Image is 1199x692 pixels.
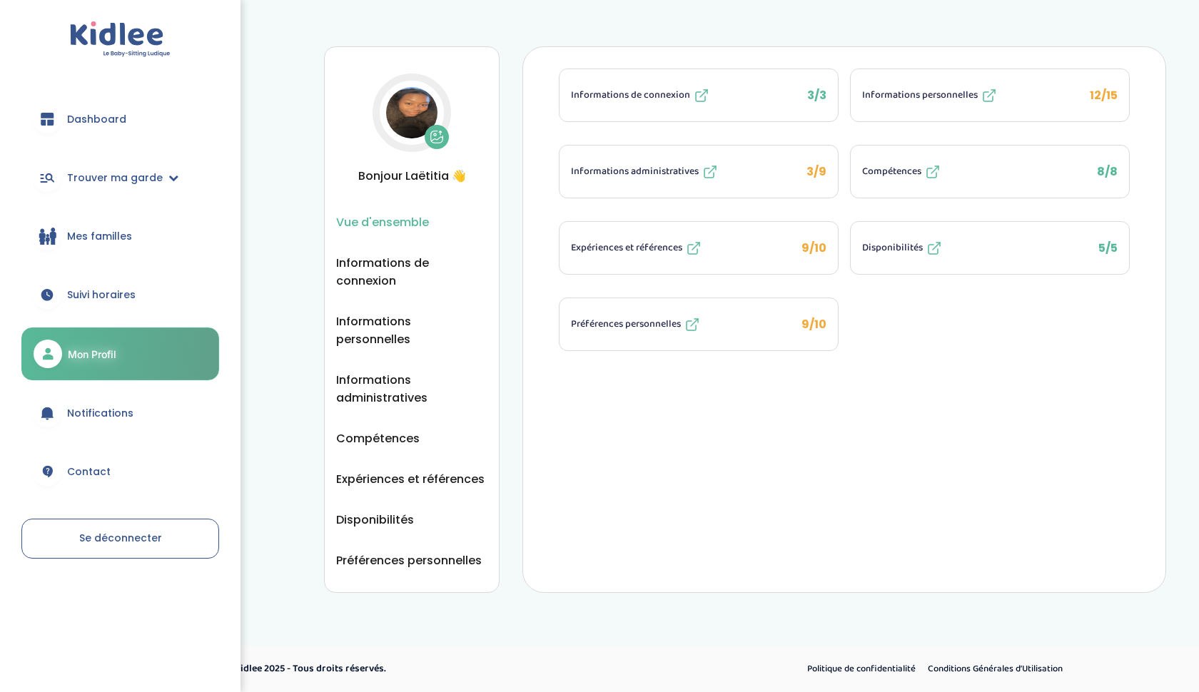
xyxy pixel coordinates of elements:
span: Suivi horaires [67,288,136,302]
a: Notifications [21,387,219,439]
button: Informations personnelles 12/15 [851,69,1129,121]
li: 5/5 [850,221,1130,275]
span: Expériences et références [571,240,682,255]
span: 3/3 [807,87,826,103]
a: Suivi horaires [21,269,219,320]
a: Contact [21,446,219,497]
button: Informations personnelles [336,312,487,348]
span: Dashboard [67,112,126,127]
span: Se déconnecter [79,531,162,545]
span: Préférences personnelles [571,317,681,332]
span: Mon Profil [68,347,116,362]
button: Informations de connexion 3/3 [560,69,838,121]
button: Expériences et références 9/10 [560,222,838,274]
a: Mes familles [21,210,219,262]
span: Notifications [67,406,133,421]
span: 8/8 [1097,163,1118,180]
button: Expériences et références [336,470,485,488]
button: Compétences [336,429,420,447]
img: logo.svg [70,21,171,58]
a: Trouver ma garde [21,152,219,203]
span: Disponibilités [862,240,923,255]
button: Disponibilités 5/5 [851,222,1129,274]
a: Conditions Générales d’Utilisation [923,660,1068,678]
button: Vue d'ensemble [336,213,429,231]
a: Mon Profil [21,327,219,380]
span: Contact [67,464,111,479]
span: Mes familles [67,229,132,244]
span: Informations de connexion [571,88,690,103]
li: 3/3 [559,68,839,122]
button: Informations de connexion [336,254,487,290]
img: Avatar [386,87,437,138]
button: Compétences 8/8 [851,146,1129,198]
li: 8/8 [850,145,1130,198]
a: Se déconnecter [21,519,219,559]
button: Disponibilités [336,511,414,529]
span: Compétences [862,164,921,179]
li: 3/9 [559,145,839,198]
span: Informations personnelles [862,88,978,103]
span: 5/5 [1098,240,1118,256]
p: © Kidlee 2025 - Tous droits réservés. [226,661,660,676]
button: Préférences personnelles 9/10 [560,298,838,350]
li: 12/15 [850,68,1130,122]
span: Bonjour Laëtitia 👋 [336,167,487,185]
li: 9/10 [559,297,839,351]
span: Informations administratives [571,164,699,179]
span: 9/10 [801,316,826,332]
button: Préférences personnelles [336,551,482,569]
button: Informations administratives [336,371,487,407]
a: Dashboard [21,93,219,145]
span: Trouver ma garde [67,171,163,185]
span: 3/9 [806,163,826,180]
span: 9/10 [801,240,826,256]
a: Politique de confidentialité [802,660,921,678]
li: 9/10 [559,221,839,275]
span: 12/15 [1090,87,1118,103]
button: Informations administratives 3/9 [560,146,838,198]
